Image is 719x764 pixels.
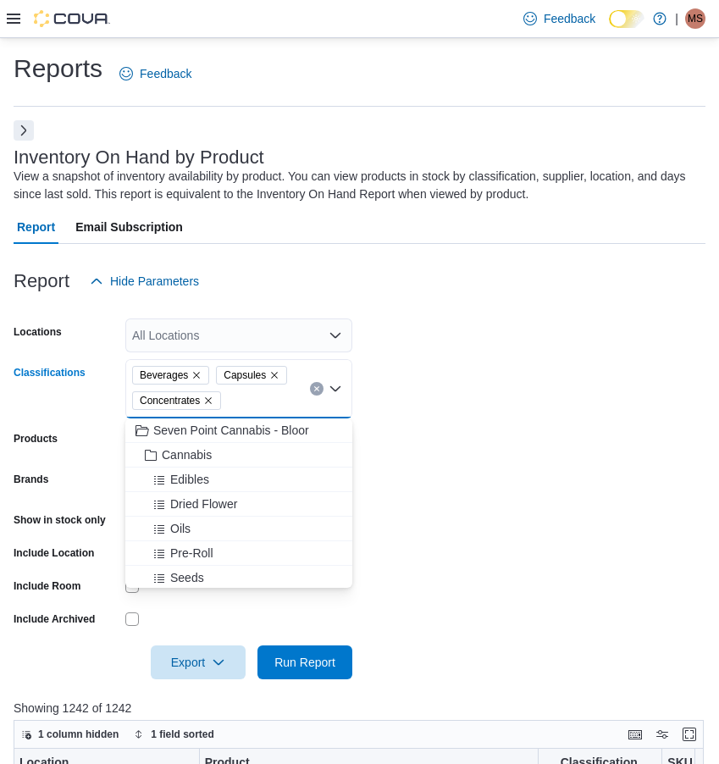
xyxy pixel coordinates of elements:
[125,443,352,468] button: Cannabis
[257,645,352,679] button: Run Report
[191,370,202,380] button: Remove Beverages from selection in this group
[675,8,678,29] p: |
[14,271,69,291] h3: Report
[38,728,119,741] span: 1 column hidden
[14,700,711,717] p: Showing 1242 of 1242
[125,541,352,566] button: Pre-Roll
[14,52,102,86] h1: Reports
[170,520,191,537] span: Oils
[625,724,645,745] button: Keyboard shortcuts
[14,579,80,593] label: Include Room
[125,418,352,443] button: Seven Point Cannabis - Bloor
[517,2,602,36] a: Feedback
[140,65,191,82] span: Feedback
[17,210,55,244] span: Report
[14,546,94,560] label: Include Location
[170,569,204,586] span: Seeds
[544,10,595,27] span: Feedback
[203,396,213,406] button: Remove Concentrates from selection in this group
[14,366,86,379] label: Classifications
[153,422,309,439] span: Seven Point Cannabis - Bloor
[34,10,110,27] img: Cova
[162,446,212,463] span: Cannabis
[652,724,672,745] button: Display options
[269,370,279,380] button: Remove Capsules from selection in this group
[224,367,266,384] span: Capsules
[609,10,644,28] input: Dark Mode
[110,273,199,290] span: Hide Parameters
[685,8,705,29] div: Melissa Schullerer
[609,28,610,29] span: Dark Mode
[83,264,206,298] button: Hide Parameters
[113,57,198,91] a: Feedback
[132,366,209,385] span: Beverages
[125,492,352,517] button: Dried Flower
[14,325,62,339] label: Locations
[170,471,209,488] span: Edibles
[140,367,188,384] span: Beverages
[14,612,95,626] label: Include Archived
[14,432,58,446] label: Products
[688,8,703,29] span: MS
[125,517,352,541] button: Oils
[170,545,213,562] span: Pre-Roll
[14,147,264,168] h3: Inventory On Hand by Product
[14,168,697,203] div: View a snapshot of inventory availability by product. You can view products in stock by classific...
[329,382,342,396] button: Close list of options
[161,645,235,679] span: Export
[127,724,221,745] button: 1 field sorted
[151,645,246,679] button: Export
[140,392,200,409] span: Concentrates
[132,391,221,410] span: Concentrates
[310,382,324,396] button: Clear input
[125,468,352,492] button: Edibles
[151,728,214,741] span: 1 field sorted
[75,210,183,244] span: Email Subscription
[679,724,700,745] button: Enter fullscreen
[14,513,106,527] label: Show in stock only
[14,120,34,141] button: Next
[329,329,342,342] button: Open list of options
[216,366,287,385] span: Capsules
[14,724,125,745] button: 1 column hidden
[274,654,335,671] span: Run Report
[125,566,352,590] button: Seeds
[14,473,48,486] label: Brands
[170,495,237,512] span: Dried Flower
